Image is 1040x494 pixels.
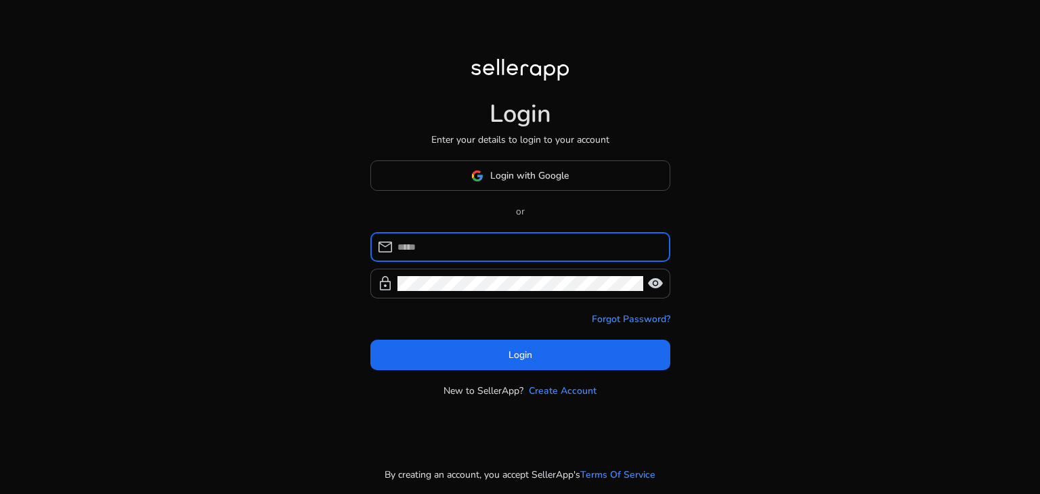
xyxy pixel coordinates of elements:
p: Enter your details to login to your account [431,133,609,147]
a: Create Account [529,384,597,398]
button: Login [370,340,670,370]
p: New to SellerApp? [443,384,523,398]
a: Forgot Password? [592,312,670,326]
p: or [370,204,670,219]
img: google-logo.svg [471,170,483,182]
span: visibility [647,275,664,292]
span: lock [377,275,393,292]
button: Login with Google [370,160,670,191]
a: Terms Of Service [580,468,655,482]
span: Login with Google [490,169,569,183]
span: Login [508,348,532,362]
span: mail [377,239,393,255]
h1: Login [490,99,551,129]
